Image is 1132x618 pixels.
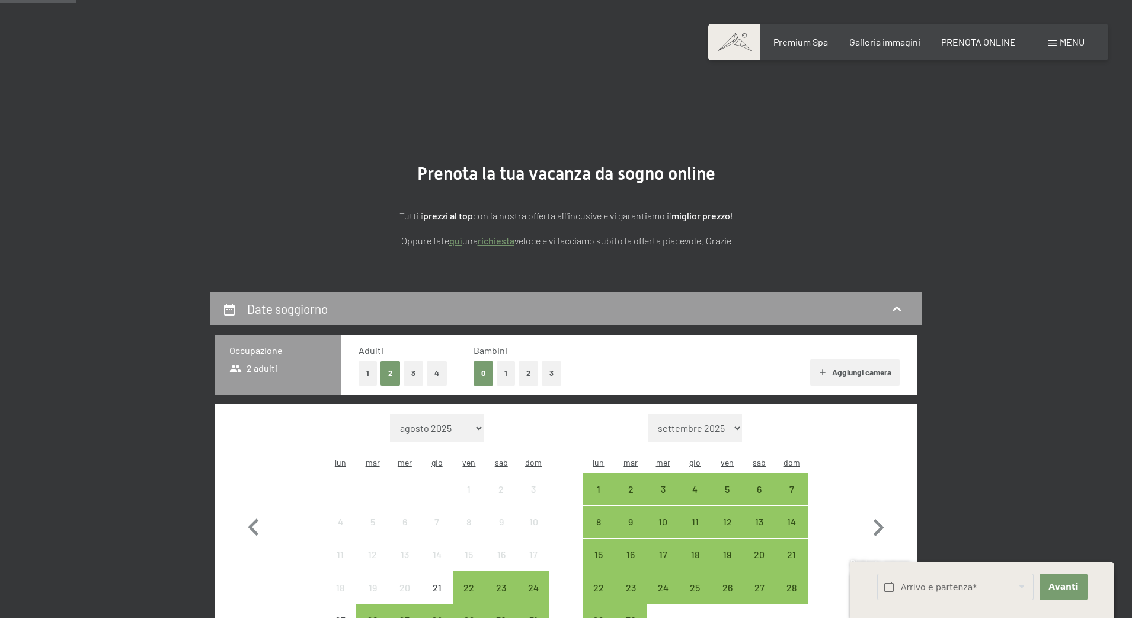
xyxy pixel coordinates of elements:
button: 3 [404,361,423,386]
div: 26 [712,583,742,613]
div: Wed Aug 20 2025 [389,571,421,603]
div: 14 [422,550,452,579]
div: Sat Aug 09 2025 [485,506,517,538]
div: arrivo/check-in possibile [615,571,647,603]
div: Sun Aug 03 2025 [517,473,549,505]
div: Tue Sep 16 2025 [615,539,647,571]
div: 6 [390,517,420,547]
div: Thu Aug 14 2025 [421,539,453,571]
div: Fri Aug 22 2025 [453,571,485,603]
div: Fri Sep 19 2025 [711,539,743,571]
div: arrivo/check-in non effettuabile [389,571,421,603]
div: 11 [680,517,710,547]
div: 7 [422,517,452,547]
abbr: venerdì [721,457,734,467]
div: 28 [777,583,807,613]
button: Aggiungi camera [810,359,900,386]
div: arrivo/check-in possibile [647,571,679,603]
div: 16 [487,550,516,579]
div: 15 [454,550,484,579]
div: Fri Aug 15 2025 [453,539,485,571]
div: 3 [648,485,677,514]
div: arrivo/check-in non effettuabile [517,506,549,538]
div: Sat Aug 23 2025 [485,571,517,603]
span: Menu [1060,36,1085,47]
a: Premium Spa [773,36,828,47]
div: arrivo/check-in possibile [743,506,775,538]
a: PRENOTA ONLINE [941,36,1016,47]
div: arrivo/check-in non effettuabile [324,539,356,571]
abbr: martedì [366,457,380,467]
div: Thu Aug 07 2025 [421,506,453,538]
div: arrivo/check-in possibile [485,571,517,603]
abbr: sabato [495,457,508,467]
div: Thu Sep 25 2025 [679,571,711,603]
div: 23 [487,583,516,613]
div: Sun Sep 07 2025 [776,473,808,505]
div: arrivo/check-in non effettuabile [389,539,421,571]
div: arrivo/check-in possibile [453,571,485,603]
div: Sun Aug 17 2025 [517,539,549,571]
div: Fri Aug 01 2025 [453,473,485,505]
p: Oppure fate una veloce e vi facciamo subito la offerta piacevole. Grazie [270,233,862,249]
div: Mon Sep 01 2025 [583,473,615,505]
div: arrivo/check-in non effettuabile [421,506,453,538]
div: 21 [422,583,452,613]
div: Sat Aug 02 2025 [485,473,517,505]
a: richiesta [478,235,514,246]
div: Sat Sep 27 2025 [743,571,775,603]
div: 13 [744,517,774,547]
div: 19 [357,583,387,613]
div: arrivo/check-in non effettuabile [485,539,517,571]
div: Sat Sep 06 2025 [743,473,775,505]
span: Galleria immagini [849,36,920,47]
abbr: domenica [525,457,542,467]
div: Mon Aug 04 2025 [324,506,356,538]
div: arrivo/check-in possibile [583,473,615,505]
div: arrivo/check-in non effettuabile [485,473,517,505]
abbr: giovedì [689,457,701,467]
div: Fri Sep 05 2025 [711,473,743,505]
div: Fri Aug 08 2025 [453,506,485,538]
button: 3 [542,361,561,386]
strong: prezzi al top [423,210,473,221]
div: 8 [454,517,484,547]
div: arrivo/check-in non effettuabile [324,571,356,603]
div: 5 [712,485,742,514]
div: 4 [680,485,710,514]
div: 12 [357,550,387,579]
button: 1 [359,361,377,386]
div: arrivo/check-in possibile [647,506,679,538]
div: arrivo/check-in possibile [711,473,743,505]
div: arrivo/check-in possibile [743,473,775,505]
div: arrivo/check-in possibile [743,571,775,603]
div: arrivo/check-in non effettuabile [453,506,485,538]
div: 18 [325,583,355,613]
div: 17 [648,550,677,579]
div: Sat Sep 20 2025 [743,539,775,571]
div: arrivo/check-in possibile [776,506,808,538]
div: 6 [744,485,774,514]
div: Thu Sep 04 2025 [679,473,711,505]
div: arrivo/check-in possibile [583,539,615,571]
div: 18 [680,550,710,579]
h3: Occupazione [229,344,327,357]
div: Sun Aug 24 2025 [517,571,549,603]
div: arrivo/check-in non effettuabile [356,506,388,538]
div: Wed Sep 03 2025 [647,473,679,505]
div: 17 [519,550,548,579]
div: 9 [487,517,516,547]
div: Wed Sep 10 2025 [647,506,679,538]
div: Thu Sep 11 2025 [679,506,711,538]
div: 22 [454,583,484,613]
div: Wed Aug 06 2025 [389,506,421,538]
div: Mon Sep 22 2025 [583,571,615,603]
span: Prenota la tua vacanza da sogno online [417,163,715,184]
div: arrivo/check-in possibile [743,539,775,571]
div: 1 [584,485,613,514]
button: Avanti [1040,574,1088,600]
div: Fri Sep 26 2025 [711,571,743,603]
div: Tue Sep 02 2025 [615,473,647,505]
strong: miglior prezzo [671,210,730,221]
